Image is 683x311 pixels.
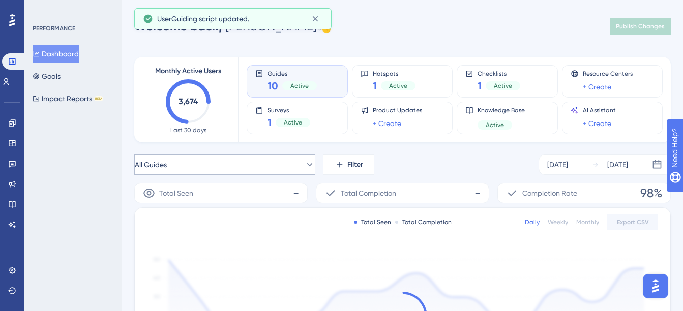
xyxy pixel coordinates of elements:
button: All Guides [134,154,315,175]
button: Export CSV [607,214,658,230]
a: + Create [583,81,611,93]
span: Knowledge Base [478,106,525,114]
span: - [293,185,299,201]
div: Weekly [548,218,568,226]
span: Active [389,82,407,90]
button: Filter [323,154,374,175]
span: 98% [640,185,662,201]
div: Total Seen [354,218,391,226]
span: Completion Rate [522,187,577,199]
div: BETA [94,96,103,101]
div: Daily [525,218,540,226]
span: UserGuiding script updated. [157,13,249,25]
span: Total Seen [159,187,193,199]
div: [DATE] [547,159,568,171]
span: Active [494,82,512,90]
span: Monthly Active Users [155,65,221,77]
span: Active [284,118,302,127]
span: Product Updates [373,106,422,114]
span: All Guides [135,159,167,171]
span: Last 30 days [170,126,206,134]
div: Total Completion [395,218,452,226]
button: Goals [33,67,61,85]
span: Export CSV [617,218,649,226]
button: Publish Changes [610,18,671,35]
span: 1 [373,79,377,93]
span: 1 [478,79,482,93]
div: Monthly [576,218,599,226]
span: Active [486,121,504,129]
span: Hotspots [373,70,415,77]
button: Dashboard [33,45,79,63]
text: 3,674 [179,97,198,106]
span: Surveys [268,106,310,113]
iframe: UserGuiding AI Assistant Launcher [640,271,671,301]
a: + Create [583,117,611,130]
div: PERFORMANCE [33,24,75,33]
span: Total Completion [341,187,396,199]
span: - [474,185,481,201]
span: Publish Changes [616,22,665,30]
span: AI Assistant [583,106,616,114]
span: Active [290,82,309,90]
span: Checklists [478,70,520,77]
button: Impact ReportsBETA [33,89,103,108]
span: 1 [268,115,272,130]
span: Resource Centers [583,70,633,78]
div: [DATE] [607,159,628,171]
a: + Create [373,117,401,130]
span: Filter [347,159,363,171]
span: Need Help? [24,3,64,15]
span: Guides [268,70,317,77]
span: 10 [268,79,278,93]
